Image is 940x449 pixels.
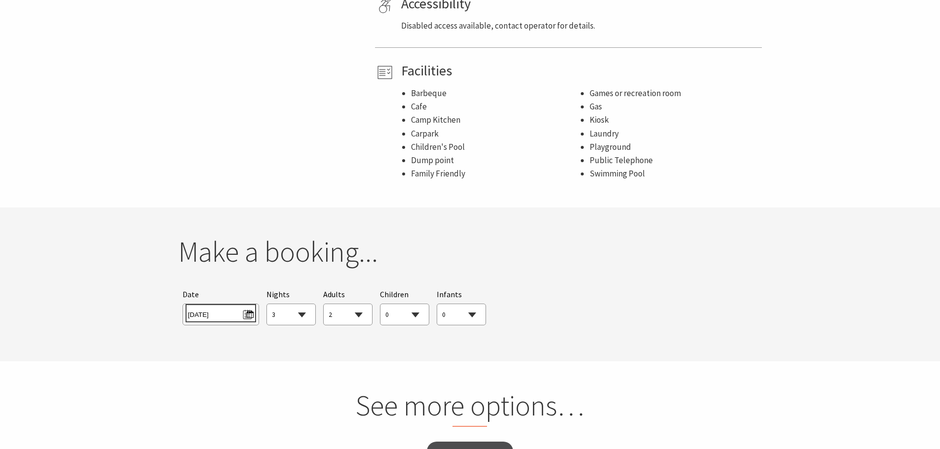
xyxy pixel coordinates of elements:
li: Gas [590,100,758,113]
p: Disabled access available, contact operator for details. [401,19,758,33]
span: [DATE] [188,307,254,320]
li: Camp Kitchen [411,113,580,127]
li: Dump point [411,154,580,167]
li: Swimming Pool [590,167,758,180]
li: Laundry [590,127,758,140]
li: Kiosk [590,113,758,127]
li: Public Telephone [590,154,758,167]
h4: Facilities [401,63,758,79]
span: Children [380,289,409,299]
h2: Make a booking... [178,235,762,269]
li: Games or recreation room [590,87,758,100]
span: Date [183,289,199,299]
h2: See more options… [282,388,658,427]
li: Barbeque [411,87,580,100]
li: Playground [590,140,758,154]
li: Carpark [411,127,580,140]
li: Children's Pool [411,140,580,154]
div: Please choose your desired arrival date [183,288,259,325]
span: Nights [266,288,290,301]
div: Choose a number of nights [266,288,316,325]
li: Cafe [411,100,580,113]
li: Family Friendly [411,167,580,180]
span: Adults [323,289,345,299]
span: Infants [437,289,462,299]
